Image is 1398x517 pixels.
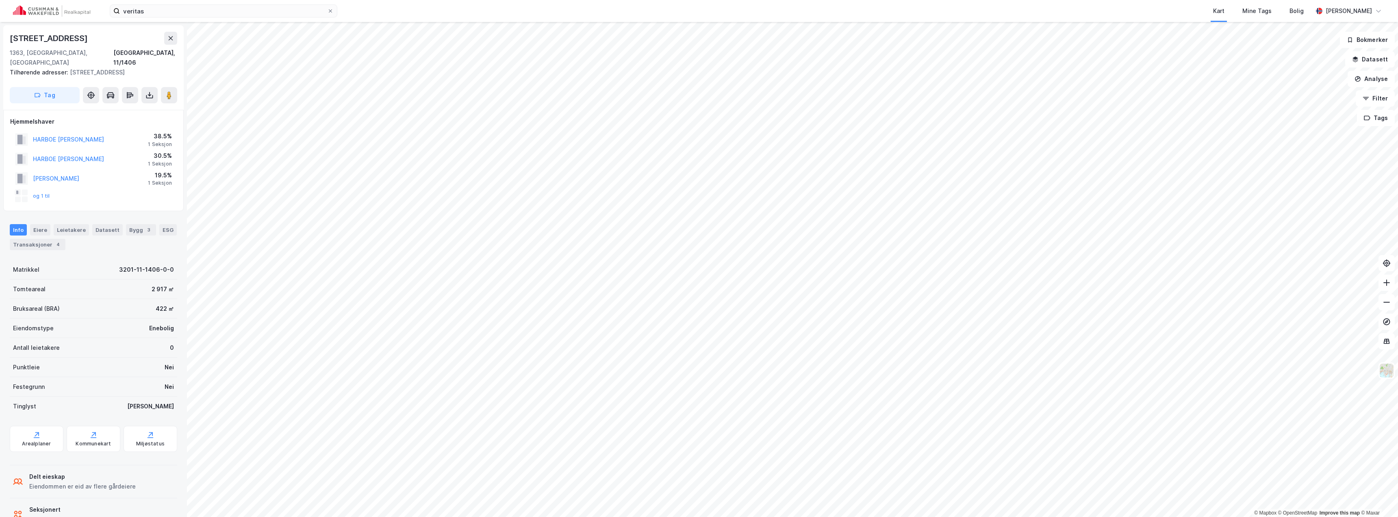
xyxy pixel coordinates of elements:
img: cushman-wakefield-realkapital-logo.202ea83816669bd177139c58696a8fa1.svg [13,5,90,17]
div: Miljøstatus [136,441,165,447]
div: [PERSON_NAME] [1326,6,1372,16]
div: Kontrollprogram for chat [1357,478,1398,517]
div: 1 Seksjon [148,180,172,186]
div: Matrikkel [13,265,39,275]
div: Nei [165,382,174,392]
div: 1 Seksjon [148,141,172,148]
div: Eiendomstype [13,323,54,333]
div: Transaksjoner [10,239,65,250]
div: [STREET_ADDRESS] [10,68,171,77]
div: Bygg [126,224,156,236]
div: [GEOGRAPHIC_DATA], 11/1406 [113,48,177,68]
div: Datasett [92,224,123,236]
div: 30.5% [148,151,172,161]
div: 19.5% [148,170,172,180]
div: 3 [145,226,153,234]
div: Kart [1213,6,1224,16]
div: Bruksareal (BRA) [13,304,60,314]
div: Mine Tags [1242,6,1272,16]
span: Tilhørende adresser: [10,69,70,76]
button: Analyse [1348,71,1395,87]
div: Tomteareal [13,284,46,294]
div: Delt eieskap [29,472,136,482]
div: 1363, [GEOGRAPHIC_DATA], [GEOGRAPHIC_DATA] [10,48,113,68]
button: Tags [1357,110,1395,126]
div: Antall leietakere [13,343,60,353]
div: 1 Seksjon [148,161,172,167]
div: Eiendommen er eid av flere gårdeiere [29,482,136,491]
div: 3201-11-1406-0-0 [119,265,174,275]
input: Søk på adresse, matrikkel, gårdeiere, leietakere eller personer [120,5,327,17]
div: Festegrunn [13,382,45,392]
div: Info [10,224,27,236]
button: Bokmerker [1340,32,1395,48]
div: 0 [170,343,174,353]
div: Eiere [30,224,50,236]
div: [STREET_ADDRESS] [10,32,89,45]
div: 422 ㎡ [156,304,174,314]
div: Bolig [1289,6,1304,16]
div: ESG [159,224,177,236]
div: 4 [54,240,62,249]
div: Leietakere [54,224,89,236]
div: 2 917 ㎡ [152,284,174,294]
button: Filter [1356,90,1395,107]
a: Mapbox [1254,510,1276,516]
div: Punktleie [13,362,40,372]
div: Tinglyst [13,401,36,411]
div: Enebolig [149,323,174,333]
div: Arealplaner [22,441,51,447]
div: [PERSON_NAME] [127,401,174,411]
a: Improve this map [1320,510,1360,516]
img: Z [1379,363,1394,378]
div: Hjemmelshaver [10,117,177,127]
a: OpenStreetMap [1278,510,1318,516]
div: Nei [165,362,174,372]
div: 38.5% [148,131,172,141]
div: Seksjonert [29,505,134,515]
iframe: Chat Widget [1357,478,1398,517]
button: Tag [10,87,80,103]
button: Datasett [1345,51,1395,68]
div: Kommunekart [76,441,111,447]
